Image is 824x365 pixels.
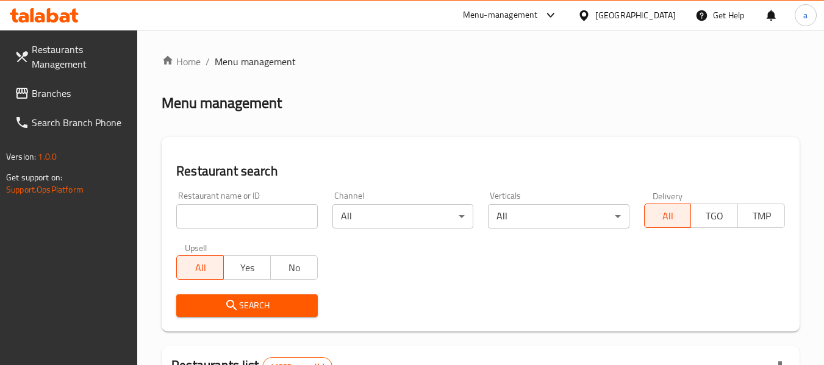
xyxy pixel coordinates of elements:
[6,169,62,185] span: Get support on:
[38,149,57,165] span: 1.0.0
[162,54,800,69] nav: breadcrumb
[223,255,271,280] button: Yes
[653,191,683,200] label: Delivery
[743,207,780,225] span: TMP
[162,93,282,113] h2: Menu management
[32,86,128,101] span: Branches
[186,298,307,313] span: Search
[803,9,808,22] span: a
[737,204,785,228] button: TMP
[5,79,138,108] a: Branches
[488,204,629,229] div: All
[6,149,36,165] span: Version:
[162,54,201,69] a: Home
[176,255,224,280] button: All
[182,259,219,277] span: All
[595,9,676,22] div: [GEOGRAPHIC_DATA]
[332,204,473,229] div: All
[176,162,785,180] h2: Restaurant search
[650,207,687,225] span: All
[206,54,210,69] li: /
[5,108,138,137] a: Search Branch Phone
[690,204,738,228] button: TGO
[32,42,128,71] span: Restaurants Management
[270,255,318,280] button: No
[696,207,733,225] span: TGO
[32,115,128,130] span: Search Branch Phone
[463,8,538,23] div: Menu-management
[229,259,266,277] span: Yes
[215,54,296,69] span: Menu management
[176,294,317,317] button: Search
[5,35,138,79] a: Restaurants Management
[6,182,84,197] a: Support.OpsPlatform
[185,243,207,252] label: Upsell
[644,204,692,228] button: All
[276,259,313,277] span: No
[176,204,317,229] input: Search for restaurant name or ID..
